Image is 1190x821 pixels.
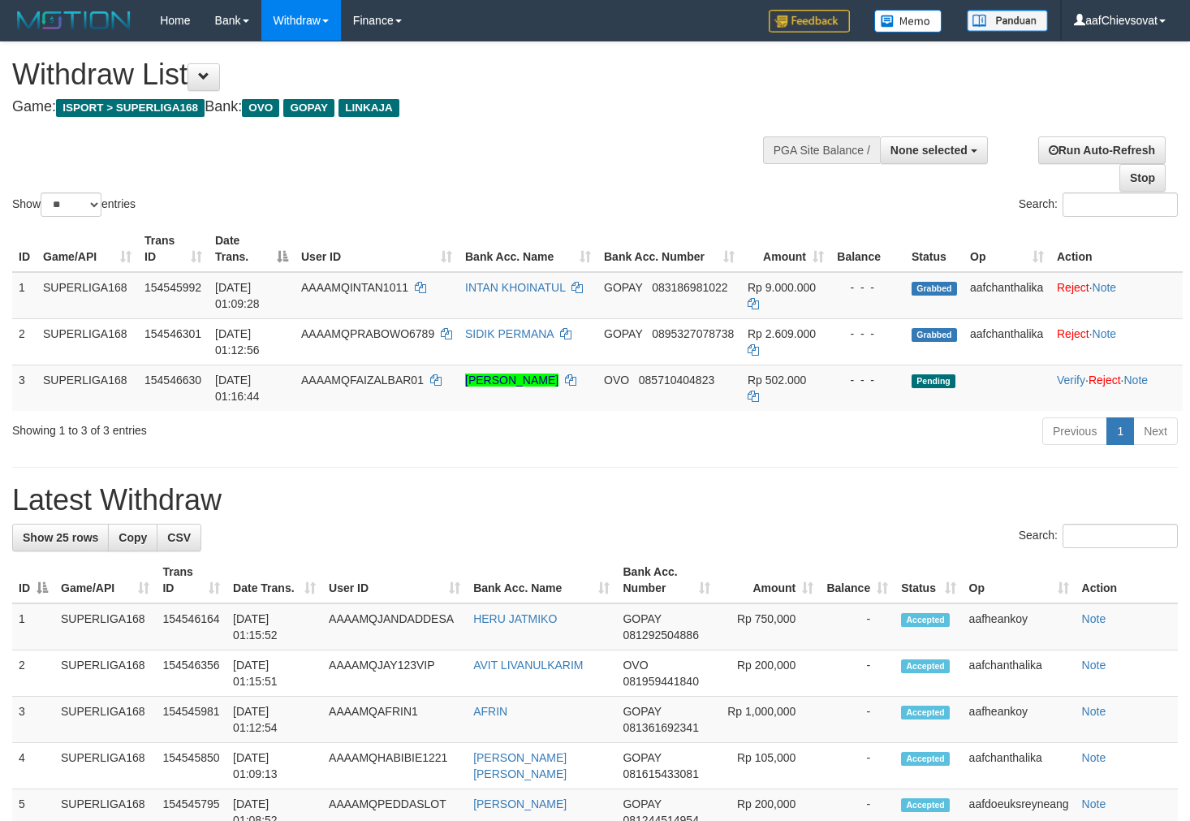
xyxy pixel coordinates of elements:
a: [PERSON_NAME] [473,797,567,810]
img: MOTION_logo.png [12,8,136,32]
th: Trans ID: activate to sort column ascending [138,226,209,272]
span: Copy [119,531,147,544]
td: AAAAMQAFRIN1 [322,697,467,743]
span: Rp 2.609.000 [748,327,816,340]
img: panduan.png [967,10,1048,32]
a: Note [1082,797,1106,810]
th: Date Trans.: activate to sort column ascending [226,557,322,603]
td: AAAAMQJAY123VIP [322,650,467,697]
td: 154546164 [156,603,226,650]
td: 1 [12,603,54,650]
th: Action [1076,557,1178,603]
td: aafchanthalika [964,272,1050,319]
a: Reject [1089,374,1121,387]
a: AVIT LIVANULKARIM [473,659,583,672]
td: aafheankoy [963,697,1076,743]
img: Feedback.jpg [769,10,850,32]
a: Note [1123,374,1148,387]
span: OVO [604,374,629,387]
span: 154546301 [144,327,201,340]
span: Grabbed [912,328,957,342]
a: Note [1082,705,1106,718]
th: Date Trans.: activate to sort column descending [209,226,295,272]
a: Note [1082,659,1106,672]
span: OVO [242,99,279,117]
span: Grabbed [912,282,957,296]
td: 1 [12,272,37,319]
th: User ID: activate to sort column ascending [295,226,459,272]
td: SUPERLIGA168 [54,697,156,743]
div: Showing 1 to 3 of 3 entries [12,416,484,439]
span: Copy 081292504886 to clipboard [623,629,698,642]
a: Stop [1119,164,1166,192]
th: Game/API: activate to sort column ascending [37,226,138,272]
span: Rp 9.000.000 [748,281,816,294]
th: Balance: activate to sort column ascending [820,557,895,603]
th: Balance [830,226,905,272]
a: Verify [1057,374,1085,387]
th: User ID: activate to sort column ascending [322,557,467,603]
span: Copy 085710404823 to clipboard [639,374,714,387]
a: Note [1093,281,1117,294]
h4: Game: Bank: [12,99,777,115]
td: [DATE] 01:15:51 [226,650,322,697]
span: Show 25 rows [23,531,98,544]
span: GOPAY [623,612,661,625]
span: Accepted [901,798,950,812]
a: Previous [1042,417,1107,445]
span: GOPAY [623,751,661,764]
span: GOPAY [623,705,661,718]
a: Show 25 rows [12,524,109,551]
span: GOPAY [604,281,642,294]
a: Note [1082,612,1106,625]
input: Search: [1063,524,1178,548]
td: SUPERLIGA168 [37,272,138,319]
td: Rp 1,000,000 [717,697,820,743]
div: PGA Site Balance / [763,136,880,164]
td: SUPERLIGA168 [54,743,156,789]
span: [DATE] 01:12:56 [215,327,260,356]
th: Bank Acc. Number: activate to sort column ascending [616,557,717,603]
span: Copy 083186981022 to clipboard [652,281,727,294]
div: - - - [837,372,899,388]
span: LINKAJA [338,99,399,117]
span: None selected [890,144,968,157]
th: Amount: activate to sort column ascending [741,226,830,272]
th: Status: activate to sort column ascending [895,557,962,603]
td: - [820,650,895,697]
a: Reject [1057,327,1089,340]
td: 2 [12,650,54,697]
span: 154545992 [144,281,201,294]
h1: Latest Withdraw [12,484,1178,516]
span: 154546630 [144,374,201,387]
td: [DATE] 01:15:52 [226,603,322,650]
th: Status [905,226,964,272]
th: ID: activate to sort column descending [12,557,54,603]
span: Accepted [901,613,950,627]
td: 4 [12,743,54,789]
th: Amount: activate to sort column ascending [717,557,820,603]
td: AAAAMQHABIBIE1221 [322,743,467,789]
div: - - - [837,279,899,296]
td: 154545981 [156,697,226,743]
a: AFRIN [473,705,507,718]
td: - [820,743,895,789]
img: Button%20Memo.svg [874,10,942,32]
th: Bank Acc. Number: activate to sort column ascending [597,226,741,272]
td: aafheankoy [963,603,1076,650]
span: GOPAY [283,99,334,117]
td: SUPERLIGA168 [54,650,156,697]
th: Bank Acc. Name: activate to sort column ascending [467,557,616,603]
a: SIDIK PERMANA [465,327,554,340]
label: Search: [1019,192,1178,217]
td: aafchanthalika [963,650,1076,697]
span: Copy 081615433081 to clipboard [623,767,698,780]
td: Rp 200,000 [717,650,820,697]
label: Show entries [12,192,136,217]
span: Copy 0895327078738 to clipboard [652,327,734,340]
td: 3 [12,365,37,411]
td: 154545850 [156,743,226,789]
td: [DATE] 01:12:54 [226,697,322,743]
span: GOPAY [604,327,642,340]
span: Copy 081959441840 to clipboard [623,675,698,688]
